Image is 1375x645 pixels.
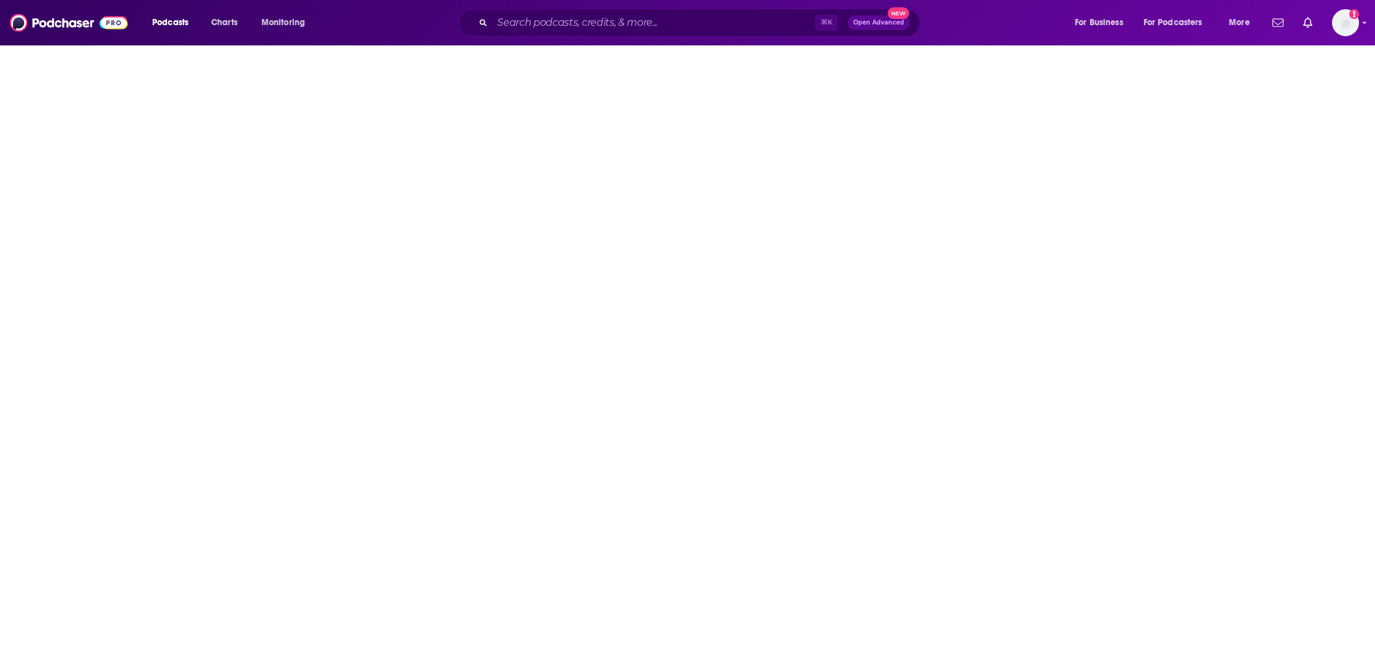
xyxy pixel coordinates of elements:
img: User Profile [1332,9,1359,36]
span: More [1229,14,1250,31]
span: ⌘ K [815,15,838,31]
button: open menu [253,13,321,33]
button: open menu [1220,13,1265,33]
button: Show profile menu [1332,9,1359,36]
img: Podchaser - Follow, Share and Rate Podcasts [10,11,128,34]
a: Show notifications dropdown [1268,12,1288,33]
span: Podcasts [152,14,188,31]
div: Search podcasts, credits, & more... [470,9,932,37]
button: Open AdvancedNew [848,15,910,30]
span: New [888,7,910,19]
span: Monitoring [261,14,305,31]
button: open menu [1066,13,1139,33]
span: For Podcasters [1144,14,1203,31]
button: open menu [1136,13,1220,33]
span: For Business [1075,14,1123,31]
button: open menu [144,13,204,33]
span: Logged in as thomaskoenig [1332,9,1359,36]
span: Open Advanced [853,20,904,26]
svg: Add a profile image [1349,9,1359,19]
a: Show notifications dropdown [1298,12,1317,33]
a: Charts [203,13,245,33]
span: Charts [211,14,238,31]
input: Search podcasts, credits, & more... [492,13,815,33]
